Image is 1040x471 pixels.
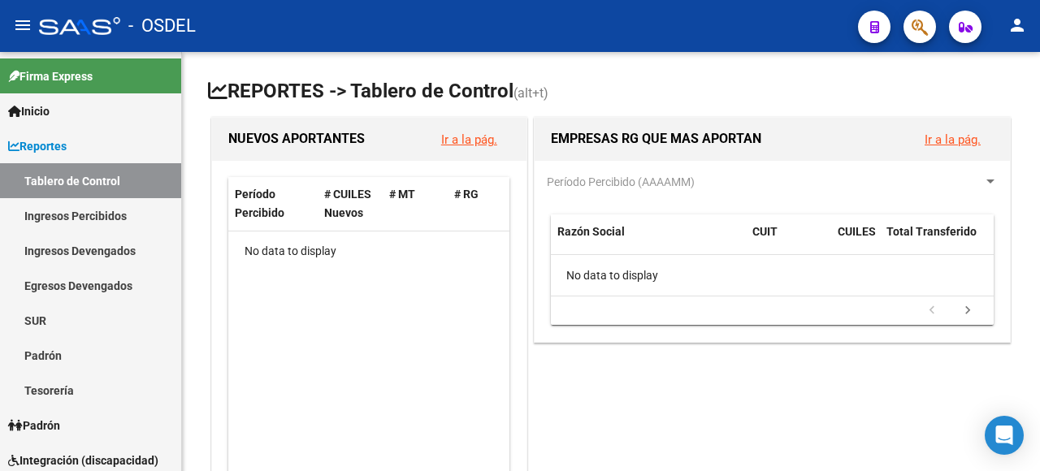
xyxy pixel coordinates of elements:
span: Reportes [8,137,67,155]
a: go to previous page [916,302,947,320]
datatable-header-cell: Total Transferido [880,214,994,268]
span: - OSDEL [128,8,196,44]
datatable-header-cell: # MT [383,177,448,231]
span: CUILES [838,225,876,238]
datatable-header-cell: CUIT [746,214,831,268]
span: # CUILES Nuevos [324,188,371,219]
div: No data to display [228,231,509,272]
span: # RG [454,188,479,201]
mat-icon: menu [13,15,32,35]
datatable-header-cell: CUILES [831,214,880,268]
h1: REPORTES -> Tablero de Control [208,78,1014,106]
span: Inicio [8,102,50,120]
span: Firma Express [8,67,93,85]
datatable-header-cell: # RG [448,177,513,231]
button: Ir a la pág. [912,124,994,154]
datatable-header-cell: # CUILES Nuevos [318,177,383,231]
a: go to next page [952,302,983,320]
span: Razón Social [557,225,625,238]
span: Total Transferido [886,225,977,238]
span: Período Percibido [235,188,284,219]
span: EMPRESAS RG QUE MAS APORTAN [551,131,761,146]
a: Ir a la pág. [925,132,981,147]
a: Ir a la pág. [441,132,497,147]
datatable-header-cell: Razón Social [551,214,746,268]
datatable-header-cell: Período Percibido [228,177,318,231]
div: Open Intercom Messenger [985,416,1024,455]
span: Integración (discapacidad) [8,452,158,469]
button: Ir a la pág. [428,124,510,154]
span: NUEVOS APORTANTES [228,131,365,146]
mat-icon: person [1007,15,1027,35]
span: (alt+t) [513,85,548,101]
span: Período Percibido (AAAAMM) [547,175,695,188]
span: Padrón [8,417,60,434]
div: No data to display [551,255,994,296]
span: CUIT [752,225,778,238]
span: # MT [389,188,415,201]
